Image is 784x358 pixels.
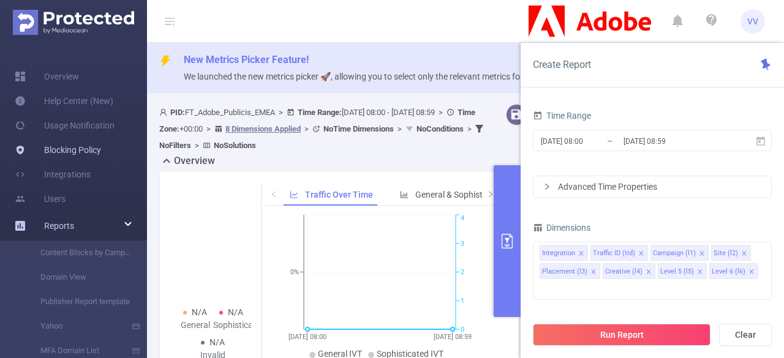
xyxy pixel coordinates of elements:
[461,215,464,223] tspan: 4
[435,108,447,117] span: >
[24,314,132,338] a: Yahoo
[44,214,74,238] a: Reports
[464,124,475,133] span: >
[533,59,591,70] span: Create Report
[578,250,584,258] i: icon: close
[44,221,74,231] span: Reports
[214,141,256,150] b: No Solutions
[711,245,751,261] li: Site (l2)
[170,108,185,117] b: PID:
[699,250,705,258] i: icon: close
[533,111,591,121] span: Time Range
[590,245,648,261] li: Traffic ID (tid)
[301,124,312,133] span: >
[660,264,694,280] div: Level 5 (l5)
[487,190,494,198] i: icon: right
[13,10,134,35] img: Protected Media
[227,307,243,317] span: N/A
[15,113,115,138] a: Usage Notification
[653,245,696,261] div: Campaign (l1)
[533,223,590,233] span: Dimensions
[15,187,66,211] a: Users
[646,269,652,276] i: icon: close
[540,263,600,279] li: Placement (l3)
[461,269,464,277] tspan: 2
[174,154,215,168] h2: Overview
[288,333,326,341] tspan: [DATE] 08:00
[159,108,170,116] i: icon: user
[543,183,551,190] i: icon: right
[184,72,707,81] span: We launched the new metrics picker 🚀, allowing you to select only the relevant metrics for your e...
[650,245,709,261] li: Campaign (l1)
[15,89,113,113] a: Help Center (New)
[605,264,643,280] div: Creative (l4)
[290,190,298,199] i: icon: line-chart
[434,333,472,341] tspan: [DATE] 08:59
[15,64,79,89] a: Overview
[270,190,277,198] i: icon: left
[213,319,249,332] div: Sophisticated
[714,245,738,261] div: Site (l2)
[15,138,101,162] a: Blocking Policy
[159,55,171,67] i: icon: thunderbolt
[461,297,464,305] tspan: 1
[184,54,309,65] span: New Metrics Picker Feature!
[461,326,464,334] tspan: 0
[225,124,301,133] u: 8 Dimensions Applied
[191,141,203,150] span: >
[719,324,772,346] button: Clear
[417,124,464,133] b: No Conditions
[192,307,207,317] span: N/A
[658,263,707,279] li: Level 5 (l5)
[542,264,587,280] div: Placement (l3)
[323,124,394,133] b: No Time Dimensions
[461,240,464,248] tspan: 3
[24,241,132,265] a: Content Blocks by Campaign
[415,190,568,200] span: General & Sophisticated IVT by Category
[709,263,758,279] li: Level 6 (l6)
[748,269,755,276] i: icon: close
[24,265,132,289] a: Domain View
[203,124,214,133] span: >
[697,269,703,276] i: icon: close
[603,263,655,279] li: Creative (l4)
[533,176,771,197] div: icon: rightAdvanced Time Properties
[15,162,91,187] a: Integrations
[298,108,342,117] b: Time Range:
[542,245,575,261] div: Integration
[622,133,722,149] input: End date
[394,124,405,133] span: >
[177,319,213,332] div: General
[209,337,225,347] span: N/A
[290,269,299,277] tspan: 0%
[590,269,597,276] i: icon: close
[305,190,373,200] span: Traffic Over Time
[747,9,758,34] span: VV
[593,245,635,261] div: Traffic ID (tid)
[159,108,486,150] span: FT_Adobe_Publicis_EMEA [DATE] 08:00 - [DATE] 08:59 +00:00
[275,108,287,117] span: >
[540,245,588,261] li: Integration
[712,264,745,280] div: Level 6 (l6)
[638,250,644,258] i: icon: close
[741,250,747,258] i: icon: close
[159,141,191,150] b: No Filters
[400,190,409,199] i: icon: bar-chart
[533,324,710,346] button: Run Report
[540,133,639,149] input: Start date
[24,289,132,314] a: Publisher Report template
